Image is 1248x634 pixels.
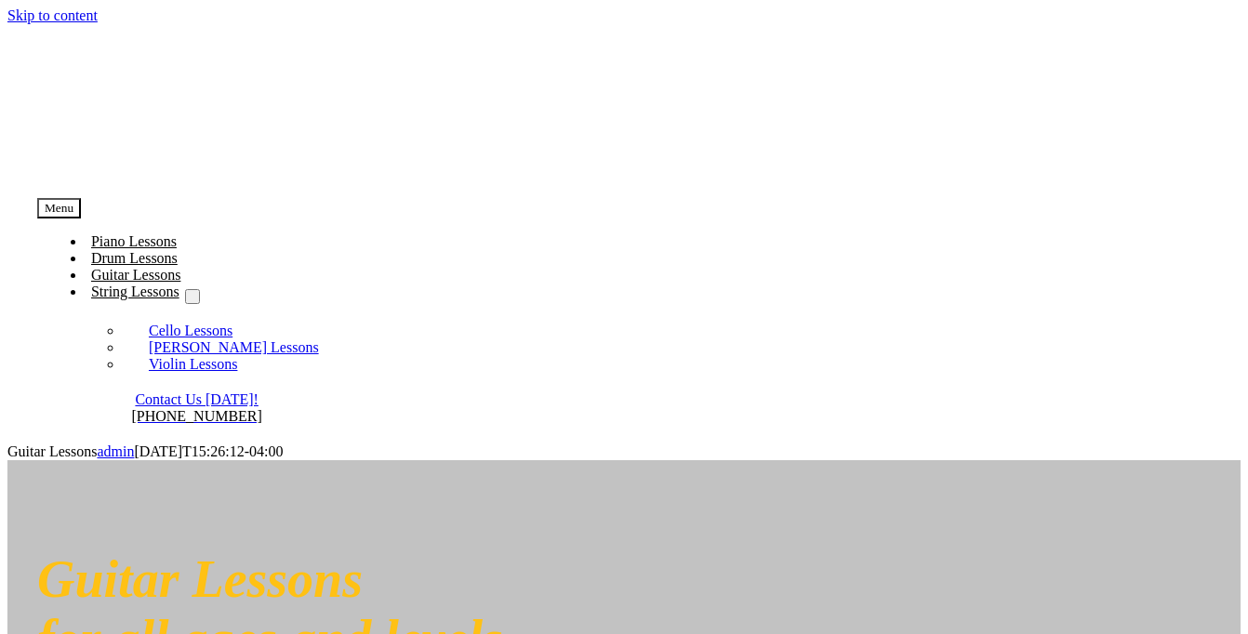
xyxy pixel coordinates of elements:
span: Violin Lessons [149,356,237,372]
a: Drum Lessons [86,244,183,273]
span: Piano Lessons [91,233,177,249]
span: [PERSON_NAME] Lessons [149,339,319,355]
nav: Menu [37,198,601,373]
button: Menu [37,198,81,218]
span: Guitar Lessons [7,443,97,459]
a: Piano Lessons [86,228,182,257]
button: Open submenu of String Lessons [185,289,200,304]
a: Guitar Lessons [86,261,186,290]
a: Violin Lessons [123,343,263,385]
a: admin [97,443,134,459]
span: Guitar Lessons [91,267,180,283]
span: Drum Lessons [91,250,178,266]
a: Cello Lessons [123,310,259,351]
a: [PERSON_NAME] Lessons [123,326,345,368]
a: Skip to content [7,7,98,23]
a: [PHONE_NUMBER] [131,408,261,424]
a: String Lessons [86,278,185,307]
span: String Lessons [91,284,179,299]
a: Contact Us [DATE]! [135,391,258,407]
span: Cello Lessons [149,323,232,338]
span: [DATE]T15:26:12-04:00 [134,443,283,459]
a: taylors-music-store-west-chester [37,163,316,178]
span: Menu [45,201,73,215]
